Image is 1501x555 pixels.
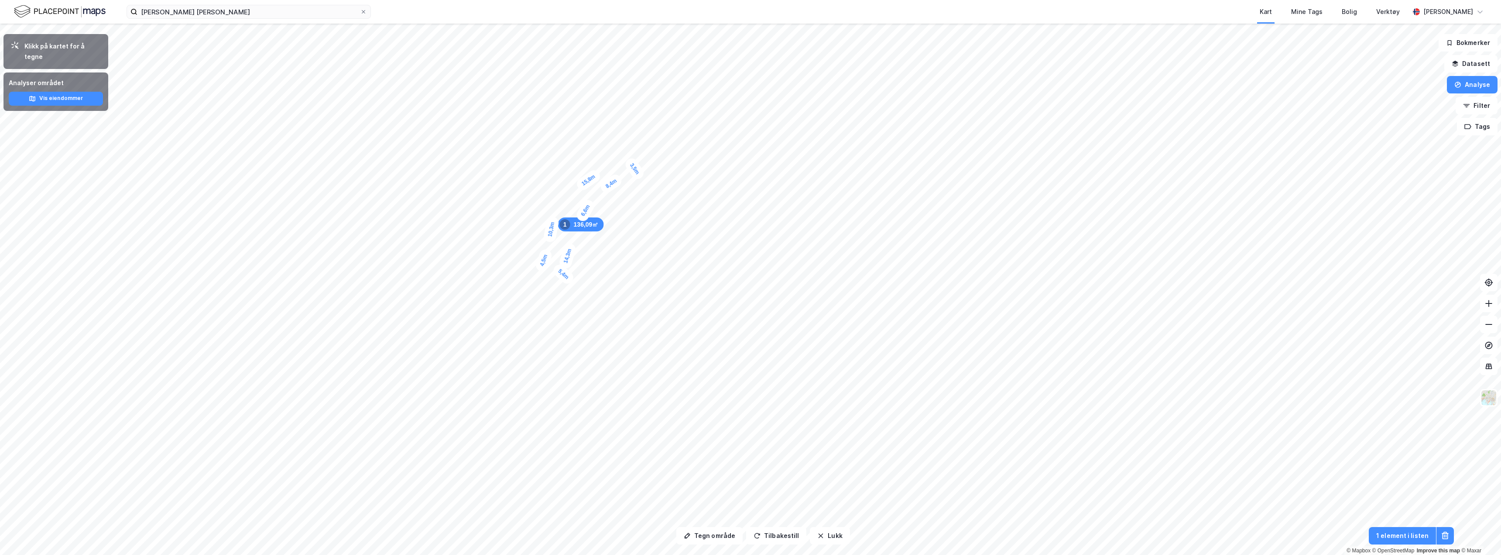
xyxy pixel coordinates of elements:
[1447,76,1498,93] button: Analyse
[560,219,570,230] div: 1
[1480,390,1497,406] img: Z
[14,4,106,19] img: logo.f888ab2527a4732fd821a326f86c7f29.svg
[1372,548,1415,554] a: OpenStreetMap
[1457,118,1498,135] button: Tags
[1376,7,1400,17] div: Verktøy
[1456,97,1498,114] button: Filter
[558,217,604,231] div: Map marker
[9,92,103,106] button: Vis eiendommer
[575,168,603,193] div: Map marker
[1457,513,1501,555] div: Kontrollprogram for chat
[1260,7,1272,17] div: Kart
[623,156,646,181] div: Map marker
[746,527,806,545] button: Tilbakestill
[1423,7,1473,17] div: [PERSON_NAME]
[810,527,850,545] button: Lukk
[1457,513,1501,555] iframe: Chat Widget
[1369,527,1436,545] button: 1 element i listen
[1439,34,1498,52] button: Bokmerker
[1444,55,1498,72] button: Datasett
[1347,548,1371,554] a: Mapbox
[137,5,360,18] input: Søk på adresse, matrikkel, gårdeiere, leietakere eller personer
[534,248,553,273] div: Map marker
[543,216,559,243] div: Map marker
[676,527,743,545] button: Tegn område
[9,78,103,88] div: Analyser området
[575,198,596,223] div: Map marker
[558,242,577,270] div: Map marker
[1342,7,1357,17] div: Bolig
[1417,548,1460,554] a: Improve this map
[551,262,576,286] div: Map marker
[599,172,624,195] div: Map marker
[1291,7,1323,17] div: Mine Tags
[24,41,101,62] div: Klikk på kartet for å tegne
